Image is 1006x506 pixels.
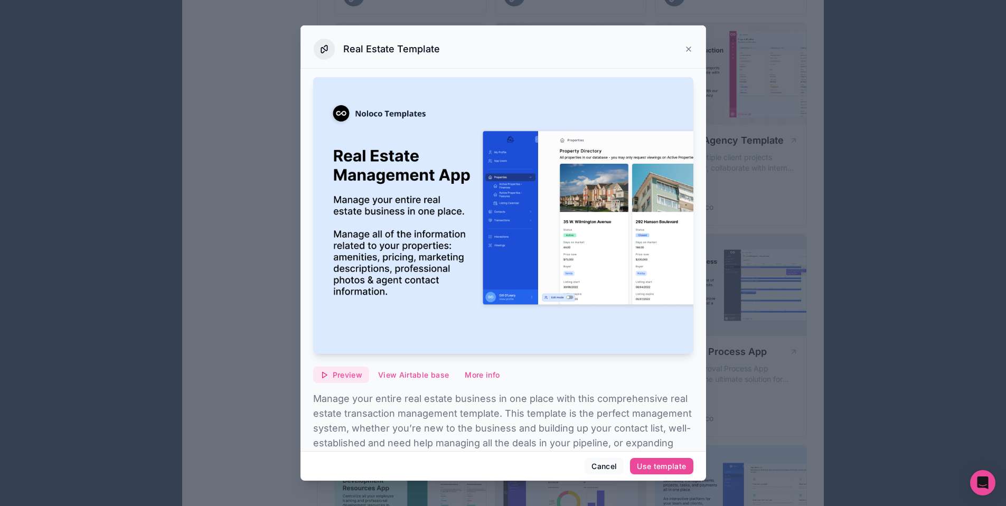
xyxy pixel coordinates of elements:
div: Use template [637,462,686,471]
button: View Airtable base [371,367,456,383]
button: Use template [630,458,693,475]
p: Manage your entire real estate business in one place with this comprehensive real estate transact... [313,391,693,465]
div: Open Intercom Messenger [970,470,995,495]
span: Preview [333,370,362,380]
img: Real Estate Template [313,77,693,354]
button: Preview [313,367,369,383]
button: More info [458,367,506,383]
h3: Real Estate Template [343,43,440,55]
button: Cancel [585,458,624,475]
